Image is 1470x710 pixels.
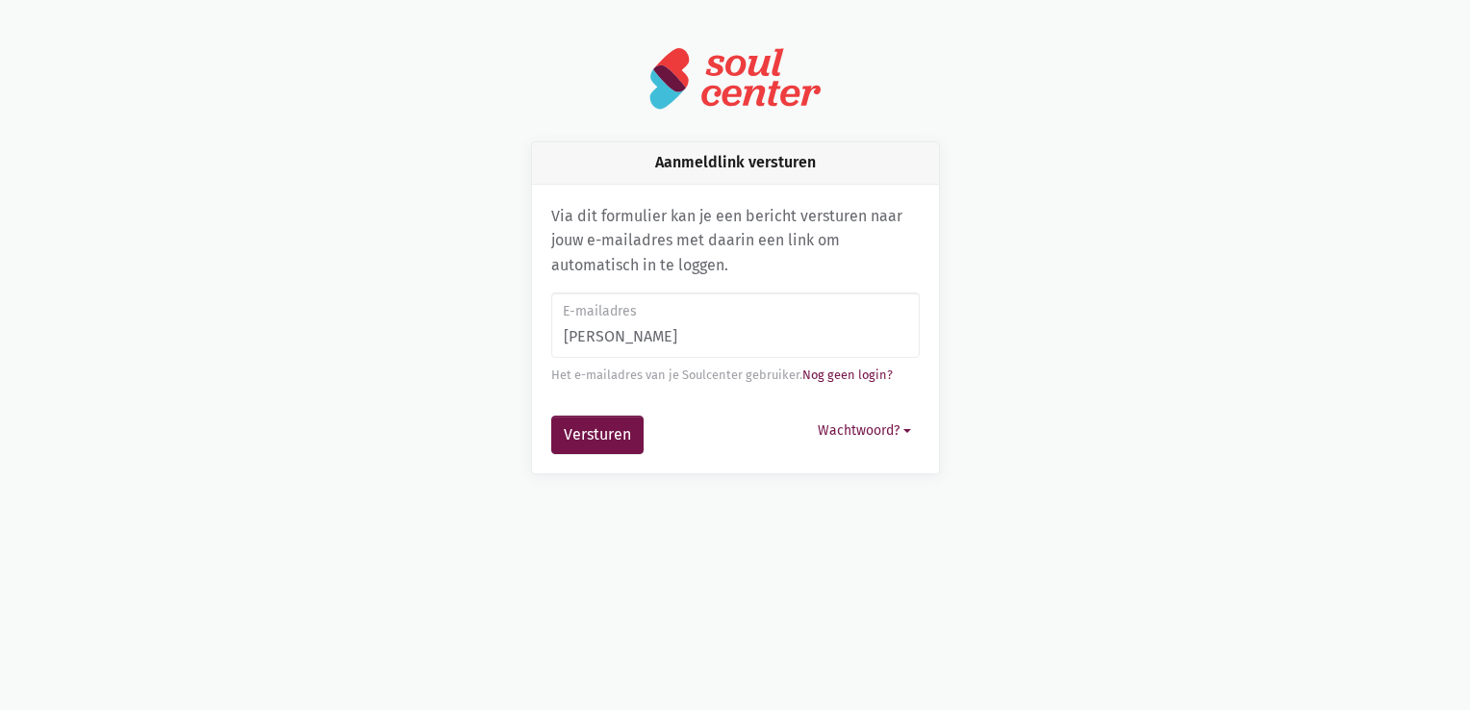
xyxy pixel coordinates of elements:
label: E-mailadres [563,301,906,322]
div: Het e-mailadres van je Soulcenter gebruiker. [551,366,920,385]
p: Via dit formulier kan je een bericht versturen naar jouw e-mailadres met daarin een link om autom... [551,204,920,278]
img: logo-soulcenter-full.svg [648,46,822,111]
a: Nog geen login? [802,368,893,382]
button: Wachtwoord? [809,416,920,445]
div: Aanmeldlink versturen [532,142,939,184]
button: Versturen [551,416,644,454]
form: Aanmeldlink versturen [551,292,920,454]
